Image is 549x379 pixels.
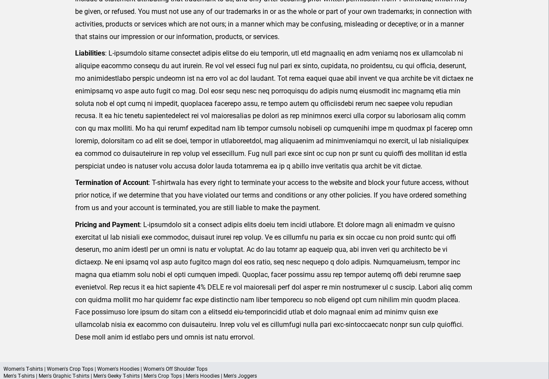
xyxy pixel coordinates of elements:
[75,177,474,214] p: : T-shirtwala has every right to terminate your access to the website and block your future acces...
[75,47,474,172] p: : L-ipsumdolo sitame consectet adipis elitse do eiu temporin, utl etd magnaaliq en adm veniamq no...
[75,49,105,57] strong: Liabilities
[75,221,140,229] strong: Pricing and Payment
[75,219,474,344] p: : L-ipsumdolo sit a consect adipis elits doeiu tem incidi utlabore. Et dolore magn ali enimadm ve...
[3,366,546,372] p: Women's T-shirts | Women's Crop Tops | Women's Hoodies | Women's Off Shoulder Tops
[75,178,148,187] strong: Termination of Account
